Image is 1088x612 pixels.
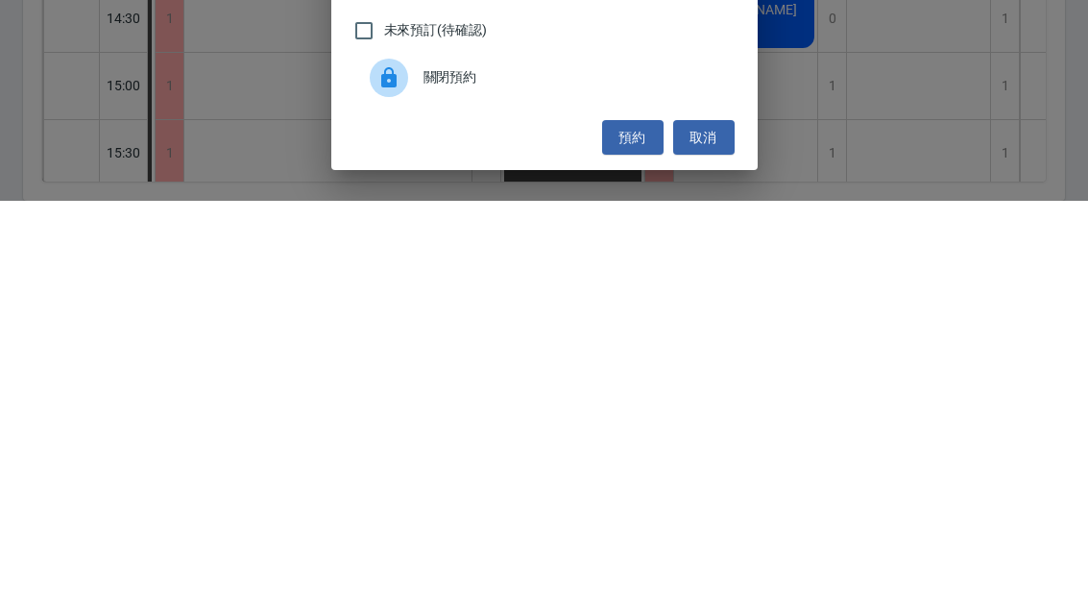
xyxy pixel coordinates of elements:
[673,531,735,567] button: 取消
[368,237,388,252] label: 備註
[354,462,735,516] div: 關閉預約
[384,391,505,411] span: 佔用顧客端預約名額
[368,170,408,184] label: 服務時長
[368,103,415,117] label: 顧客姓名
[384,431,488,452] span: 未來預訂(待確認)
[368,36,415,50] label: 顧客電話
[423,478,719,499] span: 關閉預約
[354,179,735,231] div: 30分鐘
[602,531,664,567] button: 預約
